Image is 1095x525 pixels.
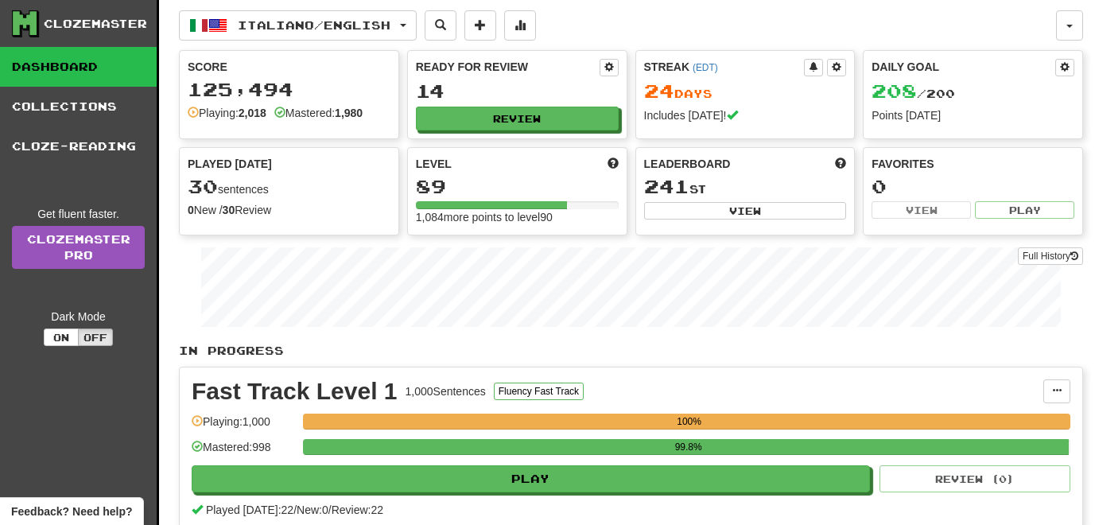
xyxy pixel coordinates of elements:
[238,18,390,32] span: Italiano / English
[223,204,235,216] strong: 30
[644,175,689,197] span: 241
[188,156,272,172] span: Played [DATE]
[328,504,332,516] span: /
[872,177,1074,196] div: 0
[188,175,218,197] span: 30
[644,81,847,102] div: Day s
[644,202,847,220] button: View
[872,87,955,100] span: / 200
[12,309,145,325] div: Dark Mode
[1018,247,1083,265] button: Full History
[494,383,584,400] button: Fluency Fast Track
[416,81,619,101] div: 14
[872,107,1074,123] div: Points [DATE]
[78,329,113,346] button: Off
[44,16,147,32] div: Clozemaster
[188,105,266,121] div: Playing:
[188,204,194,216] strong: 0
[644,80,674,102] span: 24
[425,10,456,41] button: Search sentences
[644,177,847,197] div: st
[308,439,1069,455] div: 99.8%
[332,504,383,516] span: Review: 22
[872,156,1074,172] div: Favorites
[192,414,295,440] div: Playing: 1,000
[416,209,619,225] div: 1,084 more points to level 90
[188,177,390,197] div: sentences
[416,59,600,75] div: Ready for Review
[879,465,1070,492] button: Review (0)
[179,10,417,41] button: Italiano/English
[406,383,486,399] div: 1,000 Sentences
[644,107,847,123] div: Includes [DATE]!
[872,59,1055,76] div: Daily Goal
[206,504,293,516] span: Played [DATE]: 22
[297,504,328,516] span: New: 0
[179,343,1083,359] p: In Progress
[416,107,619,130] button: Review
[416,156,452,172] span: Level
[975,201,1074,219] button: Play
[12,206,145,222] div: Get fluent faster.
[835,156,846,172] span: This week in points, UTC
[44,329,79,346] button: On
[644,59,805,75] div: Streak
[693,62,718,73] a: (EDT)
[192,465,870,492] button: Play
[12,226,145,269] a: ClozemasterPro
[416,177,619,196] div: 89
[308,414,1070,430] div: 100%
[188,202,390,218] div: New / Review
[188,59,390,75] div: Score
[192,379,398,403] div: Fast Track Level 1
[274,105,363,121] div: Mastered:
[608,156,619,172] span: Score more points to level up
[11,504,132,519] span: Open feedback widget
[504,10,536,41] button: More stats
[188,80,390,99] div: 125,494
[464,10,496,41] button: Add sentence to collection
[872,201,971,219] button: View
[644,156,731,172] span: Leaderboard
[335,107,363,119] strong: 1,980
[192,439,295,465] div: Mastered: 998
[293,504,297,516] span: /
[872,80,917,102] span: 208
[239,107,266,119] strong: 2,018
